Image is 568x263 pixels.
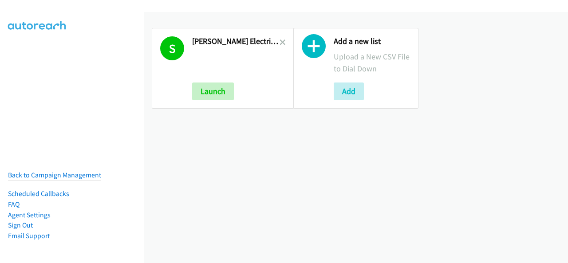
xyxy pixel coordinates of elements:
[192,36,280,47] h2: [PERSON_NAME] Electric Digital Q3 Fy25 Rm Air Se T Cs
[334,51,410,75] p: Upload a New CSV File to Dial Down
[8,232,50,240] a: Email Support
[8,189,69,198] a: Scheduled Callbacks
[8,200,20,208] a: FAQ
[334,36,410,47] h2: Add a new list
[334,82,364,100] button: Add
[192,82,234,100] button: Launch
[160,36,184,60] h1: S
[8,211,51,219] a: Agent Settings
[8,221,33,229] a: Sign Out
[8,171,101,179] a: Back to Campaign Management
